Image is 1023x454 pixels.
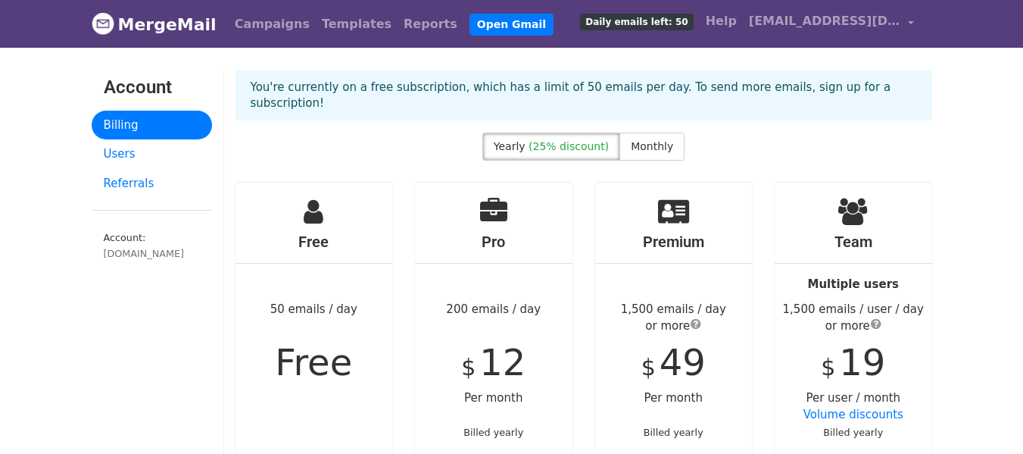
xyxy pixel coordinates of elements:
span: 19 [839,341,885,384]
div: 1,500 emails / user / day or more [775,301,932,335]
a: Reports [398,9,463,39]
span: Free [275,341,352,384]
span: 49 [660,341,706,384]
span: Yearly [494,140,526,152]
p: You're currently on a free subscription, which has a limit of 50 emails per day. To send more ema... [251,80,917,111]
a: Users [92,139,212,169]
h4: Free [235,233,393,251]
small: Billed yearly [463,427,523,438]
a: Daily emails left: 50 [574,6,699,36]
h4: Premium [595,233,753,251]
a: Billing [92,111,212,140]
span: $ [821,354,835,380]
span: [EMAIL_ADDRESS][DOMAIN_NAME] [749,12,900,30]
h4: Pro [415,233,572,251]
a: MergeMail [92,8,217,40]
span: Monthly [631,140,673,152]
a: Referrals [92,169,212,199]
img: MergeMail logo [92,12,114,35]
a: [EMAIL_ADDRESS][DOMAIN_NAME] [743,6,920,42]
h4: Team [775,233,932,251]
h3: Account [104,77,200,99]
span: $ [461,354,476,380]
a: Open Gmail [469,14,554,36]
a: Volume discounts [803,408,903,421]
div: 1,500 emails / day or more [595,301,753,335]
a: Templates [316,9,398,39]
a: Campaigns [229,9,316,39]
small: Billed yearly [823,427,883,438]
a: Help [700,6,743,36]
span: Daily emails left: 50 [580,14,693,30]
small: Account: [104,232,200,261]
small: Billed yearly [644,427,703,438]
strong: Multiple users [808,277,899,291]
span: (25% discount) [529,140,609,152]
span: $ [641,354,656,380]
div: [DOMAIN_NAME] [104,246,200,261]
span: 12 [479,341,526,384]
